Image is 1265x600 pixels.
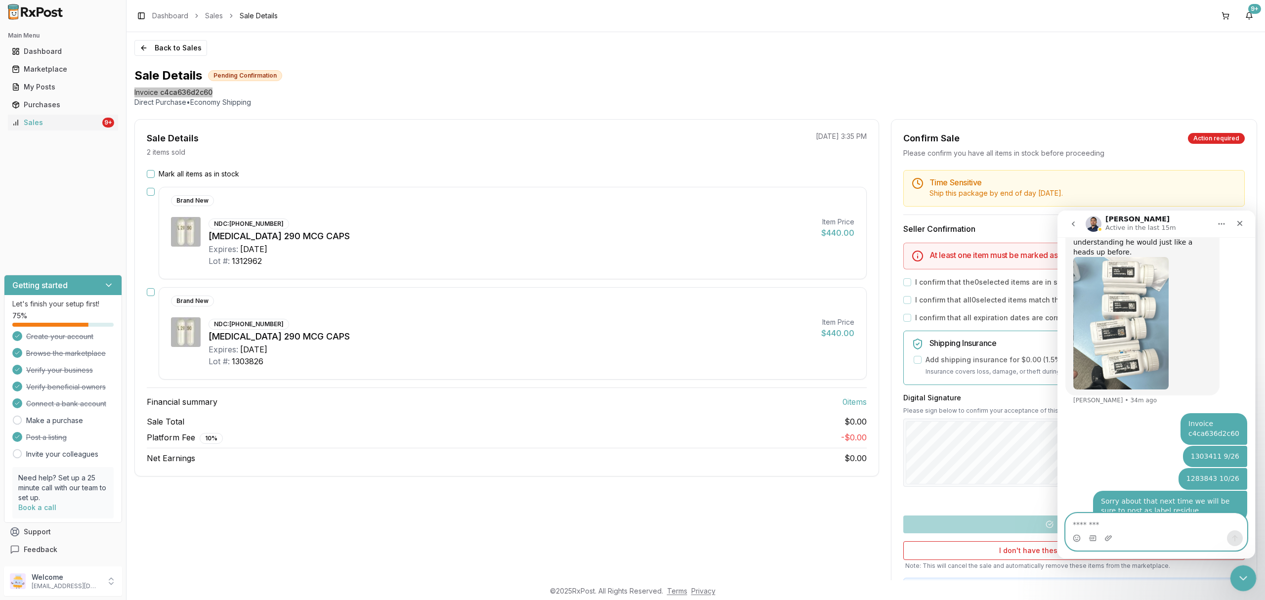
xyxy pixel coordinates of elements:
[821,327,854,339] div: $440.00
[903,541,1245,560] button: I don't have these items available anymore
[102,118,114,128] div: 9+
[12,46,114,56] div: Dashboard
[205,11,223,21] a: Sales
[1230,565,1257,592] iframe: Intercom live chat
[821,217,854,227] div: Item Price
[4,4,67,20] img: RxPost Logo
[209,243,238,255] div: Expires:
[171,317,201,347] img: Linzess 290 MCG CAPS
[32,572,100,582] p: Welcome
[12,100,114,110] div: Purchases
[926,355,1114,365] label: Add shipping insurance for $0.00 ( 1.5 % of order value)
[43,286,182,305] div: Sorry about that next time we will be sure to post as label residue.
[159,169,239,179] label: Mark all items as in stock
[929,178,1236,186] h5: Time Sensitive
[4,43,122,59] button: Dashboard
[47,324,55,332] button: Upload attachment
[12,299,114,309] p: Let's finish your setup first!
[240,343,267,355] div: [DATE]
[26,449,98,459] a: Invite your colleagues
[8,235,190,258] div: Daniel says…
[134,68,202,84] h1: Sale Details
[903,148,1245,158] div: Please confirm you have all items in stock before proceeding
[12,311,27,321] span: 75 %
[929,251,1236,259] h5: At least one item must be marked as in stock to confirm the sale.
[1057,211,1255,558] iframe: Intercom live chat
[1248,4,1261,14] div: 9+
[821,227,854,239] div: $440.00
[209,330,813,343] div: [MEDICAL_DATA] 290 MCG CAPS
[133,241,182,251] div: 1303411 9/26
[200,433,223,444] div: 10 %
[667,587,687,595] a: Terms
[841,432,867,442] span: - $0.00
[1241,8,1257,24] button: 9+
[8,32,118,40] h2: Main Menu
[8,96,118,114] a: Purchases
[903,407,1245,415] p: Please sign below to confirm your acceptance of this order
[232,355,263,367] div: 1303826
[147,452,195,464] span: Net Earnings
[134,97,1257,107] p: Direct Purchase • Economy Shipping
[26,432,67,442] span: Post a listing
[915,313,1069,323] label: I confirm that all expiration dates are correct
[903,562,1245,570] p: Note: This will cancel the sale and automatically remove these items from the marketplace.
[121,257,190,279] div: 1283843 10/26
[903,393,1245,403] h3: Digital Signature
[18,503,56,512] a: Book a call
[152,11,188,21] a: Dashboard
[129,263,182,273] div: 1283843 10/26
[8,303,189,320] textarea: Message…
[131,209,182,228] div: Invoice c4ca636d2c60
[147,131,199,145] div: Sale Details
[171,217,201,247] img: Linzess 290 MCG CAPS
[18,473,108,503] p: Need help? Set up a 25 minute call with our team to set up.
[26,399,106,409] span: Connect a bank account
[4,115,122,130] button: Sales9+
[929,189,1063,197] span: Ship this package by end of day [DATE] .
[915,277,1135,287] label: I confirm that the 0 selected items are in stock and ready to ship
[8,114,118,131] a: Sales9+
[8,60,118,78] a: Marketplace
[15,324,23,332] button: Emoji picker
[126,235,190,257] div: 1303411 9/26
[123,203,190,234] div: Invoicec4ca636d2c60
[147,431,223,444] span: Platform Fee
[691,587,716,595] a: Privacy
[929,339,1236,347] h5: Shipping Insurance
[926,367,1236,377] p: Insurance covers loss, damage, or theft during transit.
[821,317,854,327] div: Item Price
[26,416,83,426] a: Make a purchase
[209,343,238,355] div: Expires:
[8,280,190,323] div: Daniel says…
[160,87,212,97] span: c4ca636d2c60
[8,203,190,235] div: Daniel says…
[844,453,867,463] span: $0.00
[134,40,207,56] a: Back to Sales
[843,396,867,408] span: 0 item s
[147,147,185,157] p: 2 items sold
[171,296,214,306] div: Brand New
[26,365,93,375] span: Verify your business
[240,11,278,21] span: Sale Details
[169,320,185,336] button: Send a message…
[903,223,1245,235] h3: Seller Confirmation
[32,582,100,590] p: [EMAIL_ADDRESS][DOMAIN_NAME]
[240,243,267,255] div: [DATE]
[134,87,158,97] div: Invoice
[209,355,230,367] div: Lot #:
[4,97,122,113] button: Purchases
[12,279,68,291] h3: Getting started
[816,131,867,141] p: [DATE] 3:35 PM
[1188,133,1245,144] div: Action required
[31,324,39,332] button: Gif picker
[26,382,106,392] span: Verify beneficial owners
[209,218,289,229] div: NDC: [PHONE_NUMBER]
[8,257,190,280] div: Daniel says…
[171,195,214,206] div: Brand New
